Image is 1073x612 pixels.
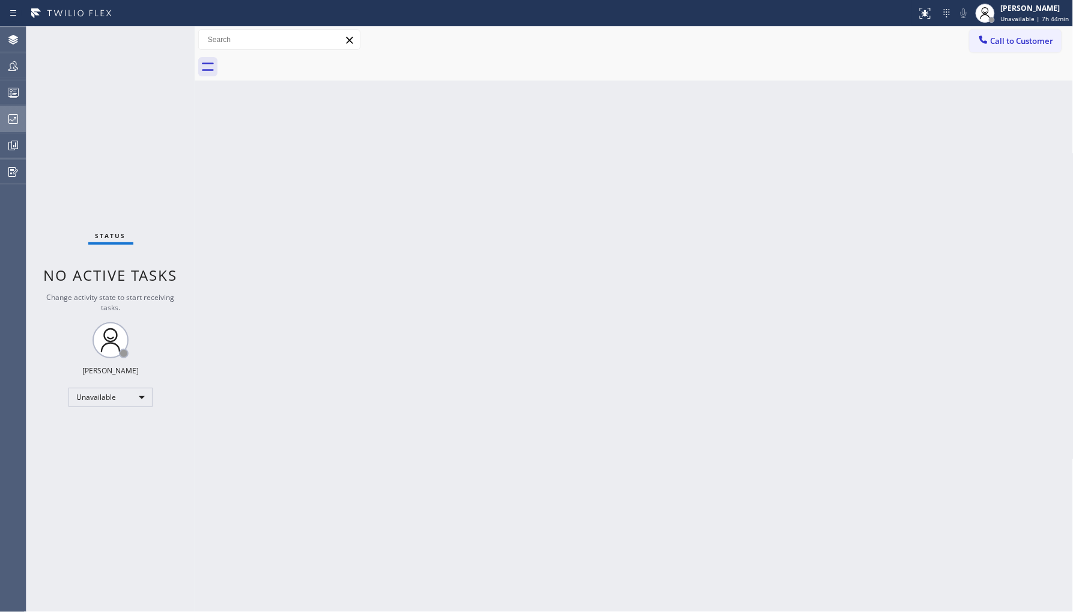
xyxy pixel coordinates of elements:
[44,265,178,285] span: No active tasks
[47,292,175,313] span: Change activity state to start receiving tasks.
[96,231,126,240] span: Status
[1001,14,1069,23] span: Unavailable | 7h 44min
[82,366,139,376] div: [PERSON_NAME]
[970,29,1062,52] button: Call to Customer
[991,35,1054,46] span: Call to Customer
[1001,3,1069,13] div: [PERSON_NAME]
[199,30,360,49] input: Search
[68,388,153,407] div: Unavailable
[955,5,972,22] button: Mute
